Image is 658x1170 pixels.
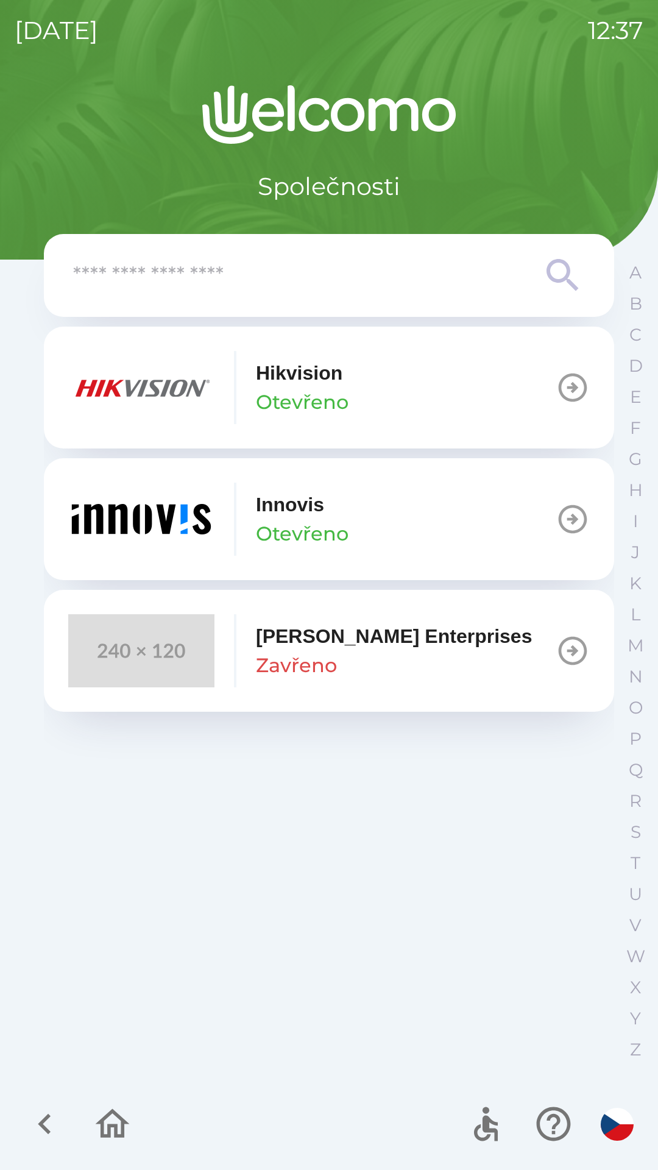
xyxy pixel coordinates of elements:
[629,262,642,283] p: A
[630,1008,641,1029] p: Y
[620,723,651,754] button: P
[620,941,651,972] button: W
[258,168,400,205] p: Společnosti
[630,417,641,439] p: F
[620,444,651,475] button: G
[44,327,614,448] button: HikvisionOtevřeno
[620,785,651,817] button: R
[629,759,643,781] p: Q
[630,977,641,998] p: X
[620,413,651,444] button: F
[629,884,642,905] p: U
[629,728,642,750] p: P
[629,448,642,470] p: G
[631,542,640,563] p: J
[620,319,651,350] button: C
[620,599,651,630] button: L
[620,475,651,506] button: H
[256,388,348,417] p: Otevřeno
[620,381,651,413] button: E
[68,614,214,687] img: 240x120
[629,697,643,718] p: O
[630,1039,641,1060] p: Z
[620,288,651,319] button: B
[256,622,532,651] p: [PERSON_NAME] Enterprises
[256,490,324,519] p: Innovis
[15,12,98,49] p: [DATE]
[629,324,642,346] p: C
[629,666,643,687] p: N
[629,355,643,377] p: D
[631,853,640,874] p: T
[256,358,342,388] p: Hikvision
[620,350,651,381] button: D
[628,635,644,656] p: M
[620,661,651,692] button: N
[44,458,614,580] button: InnovisOtevřeno
[620,817,651,848] button: S
[629,573,642,594] p: K
[620,848,651,879] button: T
[620,1003,651,1034] button: Y
[620,754,651,785] button: Q
[629,790,642,812] p: R
[601,1108,634,1141] img: cs flag
[44,590,614,712] button: [PERSON_NAME] EnterprisesZavřeno
[588,12,643,49] p: 12:37
[620,692,651,723] button: O
[620,537,651,568] button: J
[631,604,640,625] p: L
[620,568,651,599] button: K
[620,910,651,941] button: V
[256,651,337,680] p: Zavřeno
[620,1034,651,1065] button: Z
[633,511,638,532] p: I
[620,879,651,910] button: U
[629,293,642,314] p: B
[620,257,651,288] button: A
[68,351,214,424] img: f2158124-88a9-4a5e-9c63-4f3e72dd804a.png
[44,85,614,144] img: Logo
[620,506,651,537] button: I
[626,946,645,967] p: W
[629,480,643,501] p: H
[631,821,641,843] p: S
[620,630,651,661] button: M
[630,386,642,408] p: E
[620,972,651,1003] button: X
[256,519,348,548] p: Otevřeno
[68,483,214,556] img: e7730186-ed2b-42de-8146-b93b67ad584c.png
[629,915,642,936] p: V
